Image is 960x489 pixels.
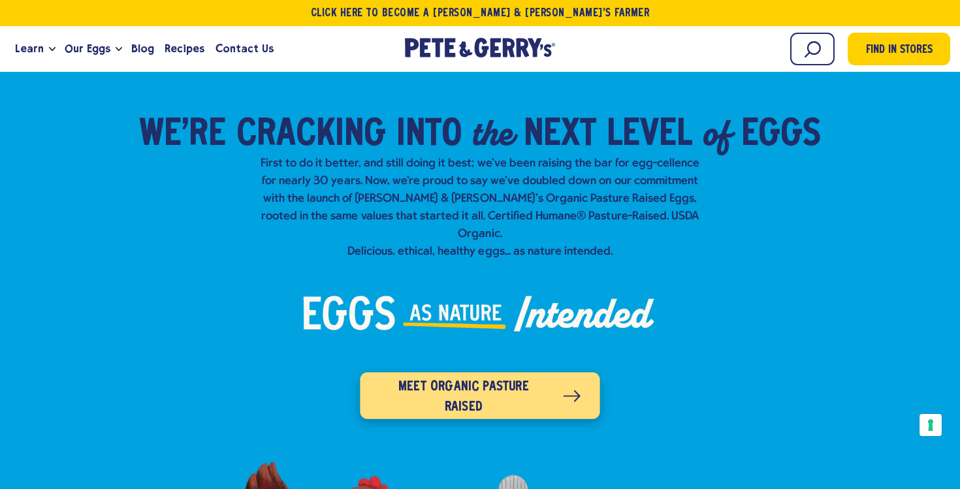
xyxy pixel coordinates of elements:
span: We’re [139,116,226,155]
span: Next [524,116,596,155]
button: Open the dropdown menu for Our Eggs [116,47,122,52]
span: Our Eggs [65,40,110,57]
span: Eggs​ [741,116,821,155]
a: Recipes [159,31,210,67]
button: Your consent preferences for tracking technologies [920,414,942,436]
span: Recipes [165,40,204,57]
a: Blog [126,31,159,67]
span: Cracking [236,116,386,155]
em: of [703,109,731,156]
span: Find in Stores [866,42,933,59]
span: Learn [15,40,44,57]
input: Search [790,33,835,65]
span: Blog [131,40,154,57]
em: the [472,109,513,156]
a: Learn [10,31,49,67]
span: into [396,116,462,155]
span: Level [607,116,692,155]
a: Our Eggs [59,31,116,67]
span: Contact Us [216,40,274,57]
span: Meet organic pasture raised [379,377,547,418]
a: Find in Stores [848,33,950,65]
a: Contact Us [210,31,279,67]
button: Open the dropdown menu for Learn [49,47,56,52]
p: First to do it better, and still doing it best; we've been raising the bar for egg-cellence for n... [255,155,705,260]
a: Meet organic pasture raised [360,372,600,418]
